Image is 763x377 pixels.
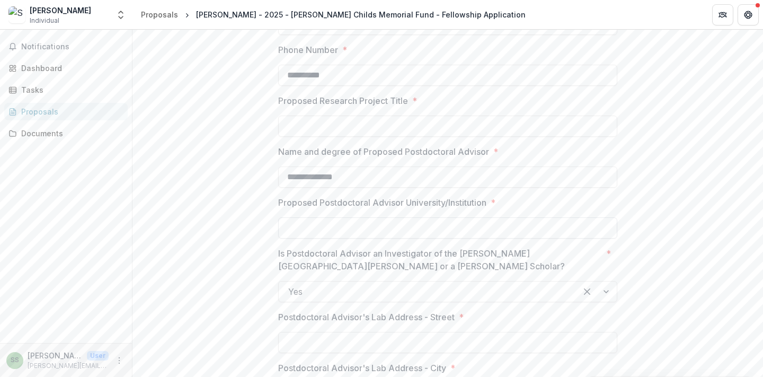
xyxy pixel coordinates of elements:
[712,4,733,25] button: Partners
[579,283,596,300] div: Clear selected options
[21,128,119,139] div: Documents
[196,9,526,20] div: [PERSON_NAME] - 2025 - [PERSON_NAME] Childs Memorial Fund - Fellowship Application
[4,103,128,120] a: Proposals
[28,350,83,361] p: [PERSON_NAME]
[278,196,486,209] p: Proposed Postdoctoral Advisor University/Institution
[30,16,59,25] span: Individual
[137,7,182,22] a: Proposals
[4,38,128,55] button: Notifications
[11,357,19,364] div: Samantha Sedor
[113,354,126,367] button: More
[4,59,128,77] a: Dashboard
[21,63,119,74] div: Dashboard
[278,43,338,56] p: Phone Number
[28,361,109,371] p: [PERSON_NAME][EMAIL_ADDRESS][PERSON_NAME][DOMAIN_NAME]
[278,311,455,323] p: Postdoctoral Advisor's Lab Address - Street
[278,145,489,158] p: Name and degree of Proposed Postdoctoral Advisor
[30,5,91,16] div: [PERSON_NAME]
[21,42,123,51] span: Notifications
[8,6,25,23] img: Samantha Sedor
[137,7,530,22] nav: breadcrumb
[4,81,128,99] a: Tasks
[141,9,178,20] div: Proposals
[738,4,759,25] button: Get Help
[21,106,119,117] div: Proposals
[4,125,128,142] a: Documents
[87,351,109,361] p: User
[278,247,602,273] p: Is Postdoctoral Advisor an Investigator of the [PERSON_NAME][GEOGRAPHIC_DATA][PERSON_NAME] or a [...
[21,84,119,95] div: Tasks
[113,4,128,25] button: Open entity switcher
[278,362,446,374] p: Postdoctoral Advisor's Lab Address - City
[278,94,408,107] p: Proposed Research Project Title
